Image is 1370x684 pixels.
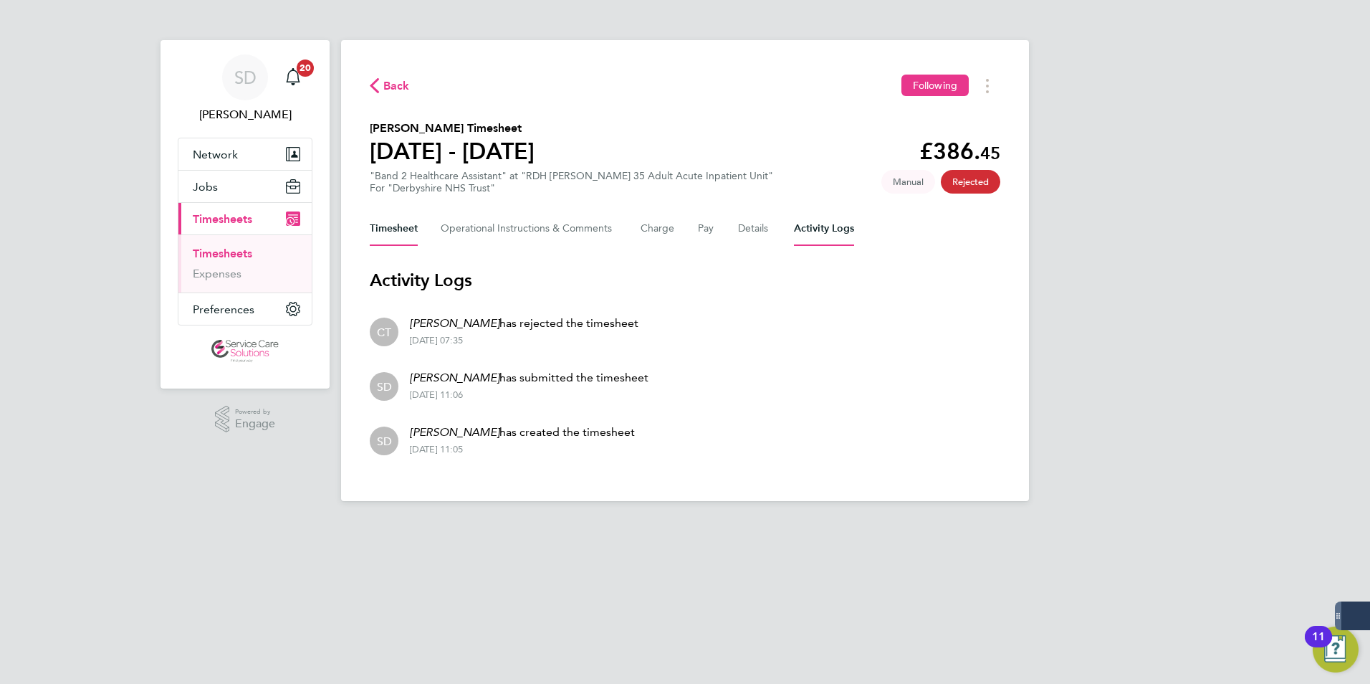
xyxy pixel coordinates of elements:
[297,60,314,77] span: 20
[370,77,410,95] button: Back
[881,170,935,194] span: This timesheet was manually created.
[941,170,1000,194] span: This timesheet has been rejected.
[370,427,398,455] div: Samantha Dix
[235,418,275,430] span: Engage
[794,212,854,246] button: Activity Logs
[370,120,535,137] h2: [PERSON_NAME] Timesheet
[410,424,635,441] p: has created the timesheet
[370,170,773,194] div: "Band 2 Healthcare Assistant" at "RDH [PERSON_NAME] 35 Adult Acute Inpatient Unit"
[738,212,771,246] button: Details
[178,106,312,123] span: Samantha Dix
[410,316,499,330] em: [PERSON_NAME]
[178,54,312,123] a: SD[PERSON_NAME]
[178,138,312,170] button: Network
[410,335,638,346] div: [DATE] 07:35
[1313,627,1359,673] button: Open Resource Center, 11 new notifications
[901,75,969,96] button: Following
[410,389,648,401] div: [DATE] 11:06
[410,425,499,439] em: [PERSON_NAME]
[919,138,1000,165] app-decimal: £386.
[178,340,312,363] a: Go to home page
[193,180,218,194] span: Jobs
[178,203,312,234] button: Timesheets
[370,137,535,166] h1: [DATE] - [DATE]
[441,212,618,246] button: Operational Instructions & Comments
[974,75,1000,97] button: Timesheets Menu
[234,68,257,87] span: SD
[193,148,238,161] span: Network
[377,433,392,449] span: SD
[1312,637,1325,655] div: 11
[980,143,1000,163] span: 45
[370,372,398,401] div: Samantha Dix
[279,54,307,100] a: 20
[193,267,241,280] a: Expenses
[410,444,635,455] div: [DATE] 11:05
[193,303,254,316] span: Preferences
[913,79,957,92] span: Following
[410,371,499,384] em: [PERSON_NAME]
[410,369,648,386] p: has submitted the timesheet
[698,212,715,246] button: Pay
[370,269,1000,292] h3: Activity Logs
[178,234,312,293] div: Timesheets
[178,171,312,202] button: Jobs
[370,212,418,246] button: Timesheet
[641,212,675,246] button: Charge
[383,77,410,95] span: Back
[377,324,391,340] span: CT
[211,340,279,363] img: servicecare-logo-retina.png
[215,406,276,433] a: Powered byEngage
[370,318,398,346] div: Charlotte Turner
[410,315,638,332] p: has rejected the timesheet
[193,212,252,226] span: Timesheets
[193,247,252,260] a: Timesheets
[370,182,773,194] div: For "Derbyshire NHS Trust"
[377,379,392,394] span: SD
[161,40,330,389] nav: Main navigation
[178,293,312,325] button: Preferences
[235,406,275,418] span: Powered by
